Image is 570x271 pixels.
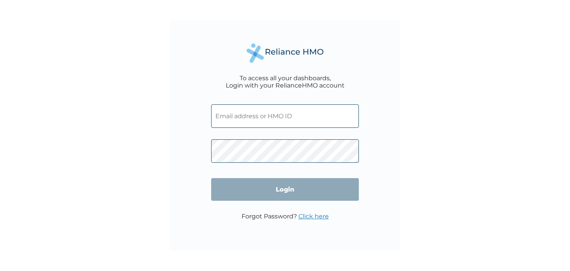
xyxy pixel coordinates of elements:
[247,43,323,63] img: Reliance Health's Logo
[211,104,359,128] input: Email address or HMO ID
[242,213,329,220] p: Forgot Password?
[211,178,359,201] input: Login
[298,213,329,220] a: Click here
[226,74,345,89] div: To access all your dashboards, Login with your RelianceHMO account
